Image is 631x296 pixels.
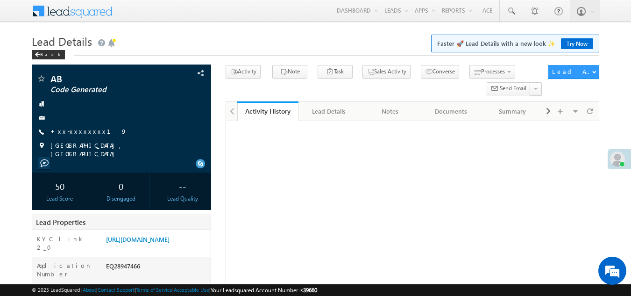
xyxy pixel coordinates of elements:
a: About [83,287,96,293]
div: Lead Score [34,195,86,203]
button: Sales Activity [362,65,411,79]
a: Activity History [237,101,298,121]
div: Lead Actions [552,67,592,76]
div: Back [32,50,65,59]
label: KYC link 2_0 [37,235,97,252]
button: Task [318,65,353,79]
a: Back [32,50,70,58]
a: Lead Details [298,101,360,121]
div: 50 [34,177,86,195]
span: AB [50,74,161,83]
div: -- [156,177,208,195]
span: Your Leadsquared Account Number is [211,287,317,294]
div: Notes [367,106,412,117]
div: Lead Details [306,106,351,117]
button: Converse [421,65,459,79]
a: Try Now [561,38,593,49]
button: Send Email [487,82,531,96]
a: Terms of Service [136,287,172,293]
button: Lead Actions [548,65,599,79]
a: [URL][DOMAIN_NAME] [106,235,170,243]
span: Lead Properties [36,217,85,227]
span: Code Generated [50,85,161,94]
div: Documents [428,106,474,117]
span: 39660 [303,287,317,294]
span: Send Email [500,84,526,93]
button: Activity [226,65,261,79]
button: Processes [469,65,515,79]
div: Lead Quality [156,195,208,203]
div: Summary [489,106,535,117]
span: Lead Details [32,34,92,49]
div: Disengaged [95,195,147,203]
div: EQ28947466 [104,261,211,274]
a: Acceptable Use [174,287,209,293]
span: Faster 🚀 Lead Details with a new look ✨ [437,39,593,48]
a: Notes [360,101,421,121]
div: Activity History [244,107,291,116]
a: Documents [421,101,482,121]
a: Contact Support [98,287,135,293]
span: © 2025 LeadSquared | | | | | [32,286,317,295]
div: 0 [95,177,147,195]
label: Application Number [37,261,97,278]
span: [GEOGRAPHIC_DATA], [GEOGRAPHIC_DATA] [50,141,195,158]
span: Processes [481,68,505,75]
a: Summary [482,101,543,121]
button: Note [272,65,307,79]
a: +xx-xxxxxxxx19 [50,127,127,135]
